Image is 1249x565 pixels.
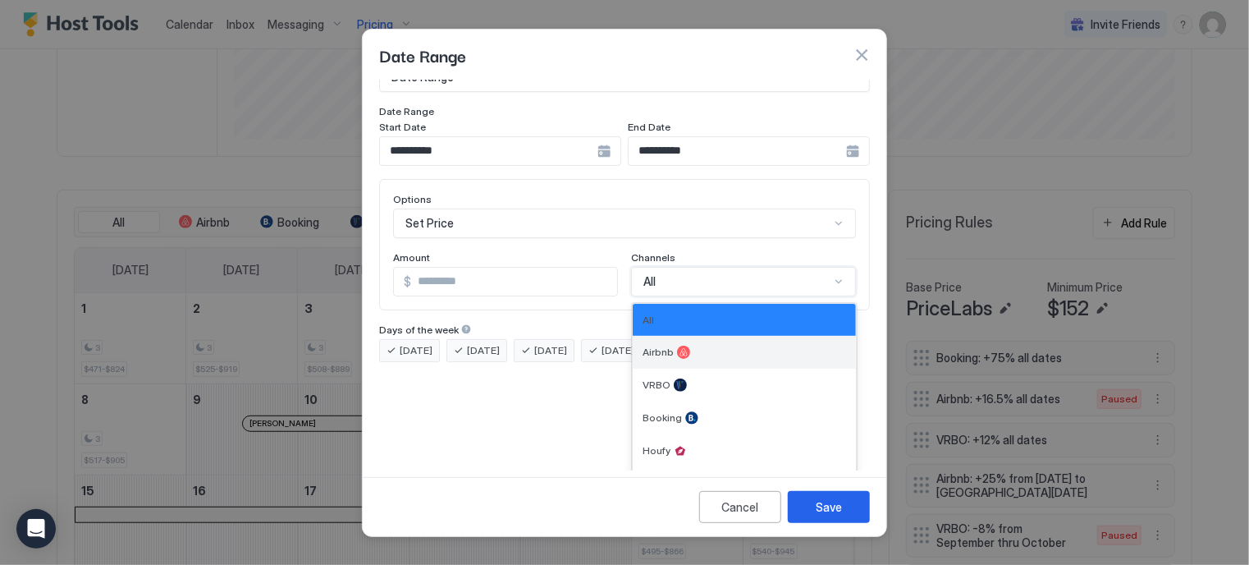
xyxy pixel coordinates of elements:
span: Houfy [643,444,670,457]
span: $ [404,274,411,289]
span: Start Date [379,121,426,133]
span: Channels [631,251,675,264]
span: [DATE] [534,343,567,358]
span: Options [393,193,432,205]
input: Input Field [629,137,846,165]
button: Save [788,491,870,523]
button: Cancel [699,491,781,523]
span: Amount [393,251,430,264]
span: VRBO [643,379,670,391]
span: [DATE] [602,343,634,358]
span: [DATE] [400,343,432,358]
span: All [643,274,656,289]
input: Input Field [411,268,617,296]
span: Set Price [405,216,454,231]
input: Input Field [380,137,597,165]
span: Date Range [379,43,466,67]
span: End Date [628,121,670,133]
span: Date Range [379,105,434,117]
span: All [643,314,654,326]
span: Airbnb [643,346,674,358]
div: Save [816,498,842,516]
div: Cancel [722,498,759,516]
span: Booking [643,411,682,424]
span: Days of the week [379,324,459,336]
span: [DATE] [467,343,500,358]
div: Open Intercom Messenger [16,509,56,549]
